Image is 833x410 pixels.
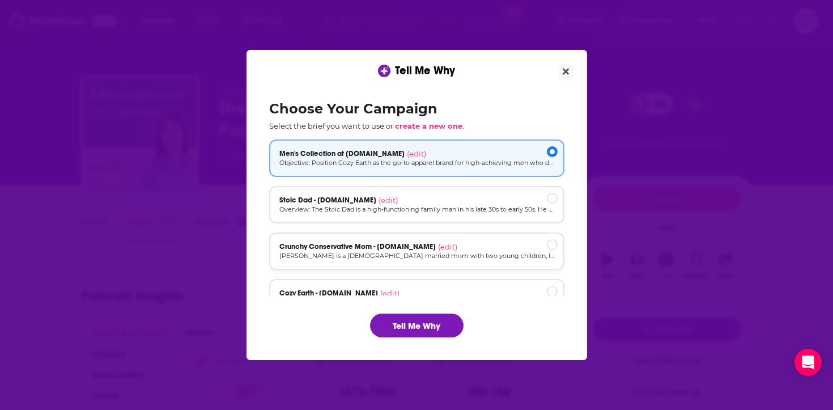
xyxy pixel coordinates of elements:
p: Objective: Position Cozy Earth as the go-to apparel brand for high-achieving men who demand both ... [279,158,554,168]
span: (edit) [379,196,398,205]
p: [PERSON_NAME] is a [DEMOGRAPHIC_DATA] married mom with two young children, living in a suburban o... [279,251,554,261]
button: Tell Me Why [370,314,464,337]
span: create a new one [395,121,462,130]
h2: Choose Your Campaign [269,100,564,117]
p: Select the brief you want to use or . [269,121,564,130]
span: Cozy Earth - [DOMAIN_NAME] [279,289,378,298]
span: Men's Collection at [DOMAIN_NAME] [279,149,405,158]
button: Close [558,65,573,79]
span: Crunchy Conservative Mom - [DOMAIN_NAME] [279,242,436,251]
div: Open Intercom Messenger [794,349,822,376]
span: (edit) [407,149,426,158]
span: Stoic Dad - [DOMAIN_NAME] [279,196,376,205]
p: Overview: The Stoic Dad is a high-functioning family man in his late 30s to early 50s. He values ... [279,205,554,214]
span: Tell Me Why [395,64,455,78]
span: (edit) [380,289,399,298]
img: tell me why sparkle [380,66,389,75]
span: (edit) [438,242,457,251]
